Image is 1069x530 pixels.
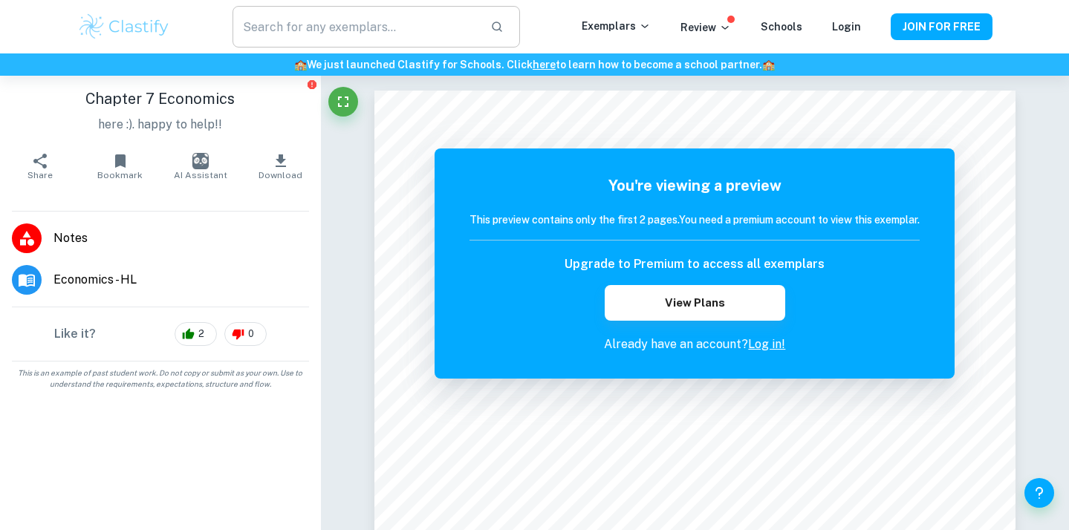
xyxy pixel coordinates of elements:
a: Login [832,21,861,33]
p: here :). happy to help!! [12,116,309,134]
button: Bookmark [80,145,160,187]
img: Clastify logo [77,12,172,42]
span: AI Assistant [174,170,227,180]
span: 🏫 [294,59,307,71]
button: Fullscreen [328,87,358,117]
p: Already have an account? [469,336,920,353]
h5: You're viewing a preview [469,174,920,197]
span: This is an example of past student work. Do not copy or submit as your own. Use to understand the... [6,367,315,390]
span: 🏫 [762,59,775,71]
span: Bookmark [97,170,143,180]
a: here [533,59,556,71]
span: Economics - HL [53,271,309,289]
div: 2 [175,322,217,346]
p: Review [680,19,731,36]
a: Schools [761,21,802,33]
button: AI Assistant [160,145,241,187]
div: 0 [224,322,267,346]
span: Download [259,170,302,180]
h1: Chapter 7 Economics [12,88,309,110]
span: 2 [190,327,212,341]
input: Search for any exemplars... [233,6,478,48]
h6: This preview contains only the first 2 pages. You need a premium account to view this exemplar. [469,212,920,228]
h6: Upgrade to Premium to access all exemplars [565,255,825,273]
img: AI Assistant [192,153,209,169]
h6: Like it? [54,325,96,343]
button: Report issue [307,79,318,90]
span: Share [27,170,53,180]
a: Log in! [748,337,785,351]
h6: We just launched Clastify for Schools. Click to learn how to become a school partner. [3,56,1066,73]
button: View Plans [605,285,784,321]
button: Download [241,145,321,187]
button: Help and Feedback [1024,478,1054,508]
span: Notes [53,229,309,247]
p: Exemplars [582,18,651,34]
button: JOIN FOR FREE [891,13,992,40]
span: 0 [240,327,262,341]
